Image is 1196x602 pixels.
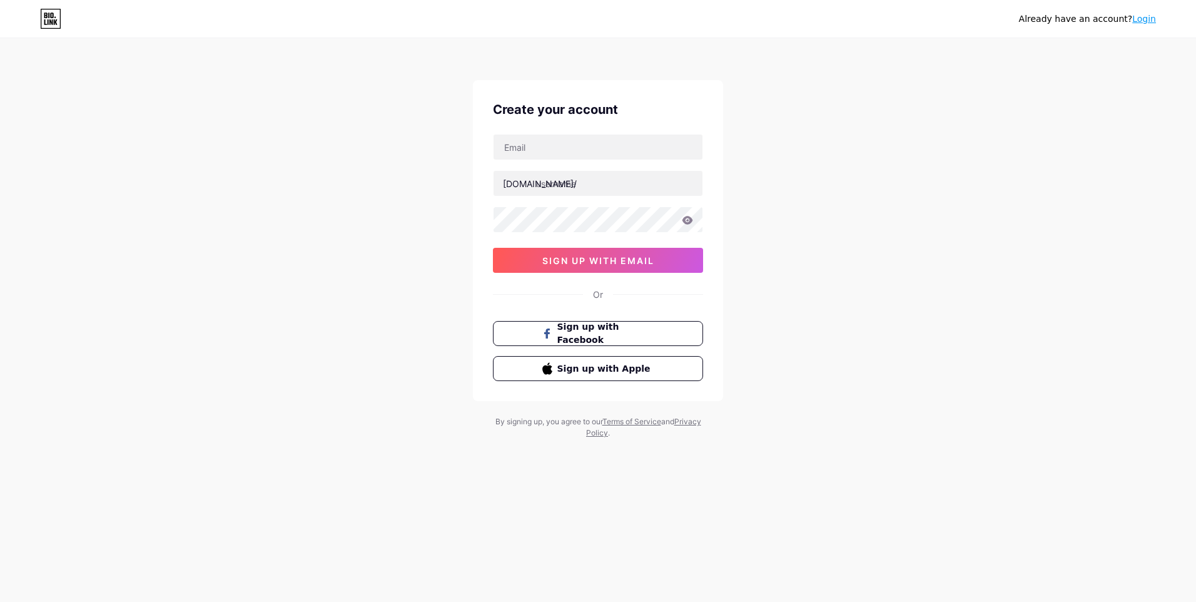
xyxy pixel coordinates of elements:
div: Or [593,288,603,301]
div: [DOMAIN_NAME]/ [503,177,577,190]
span: Sign up with Apple [557,362,654,375]
span: sign up with email [542,255,654,266]
input: username [494,171,702,196]
a: Login [1132,14,1156,24]
input: Email [494,135,702,160]
button: sign up with email [493,248,703,273]
div: By signing up, you agree to our and . [492,416,704,439]
span: Sign up with Facebook [557,320,654,347]
button: Sign up with Apple [493,356,703,381]
button: Sign up with Facebook [493,321,703,346]
div: Create your account [493,100,703,119]
div: Already have an account? [1019,13,1156,26]
a: Terms of Service [602,417,661,426]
